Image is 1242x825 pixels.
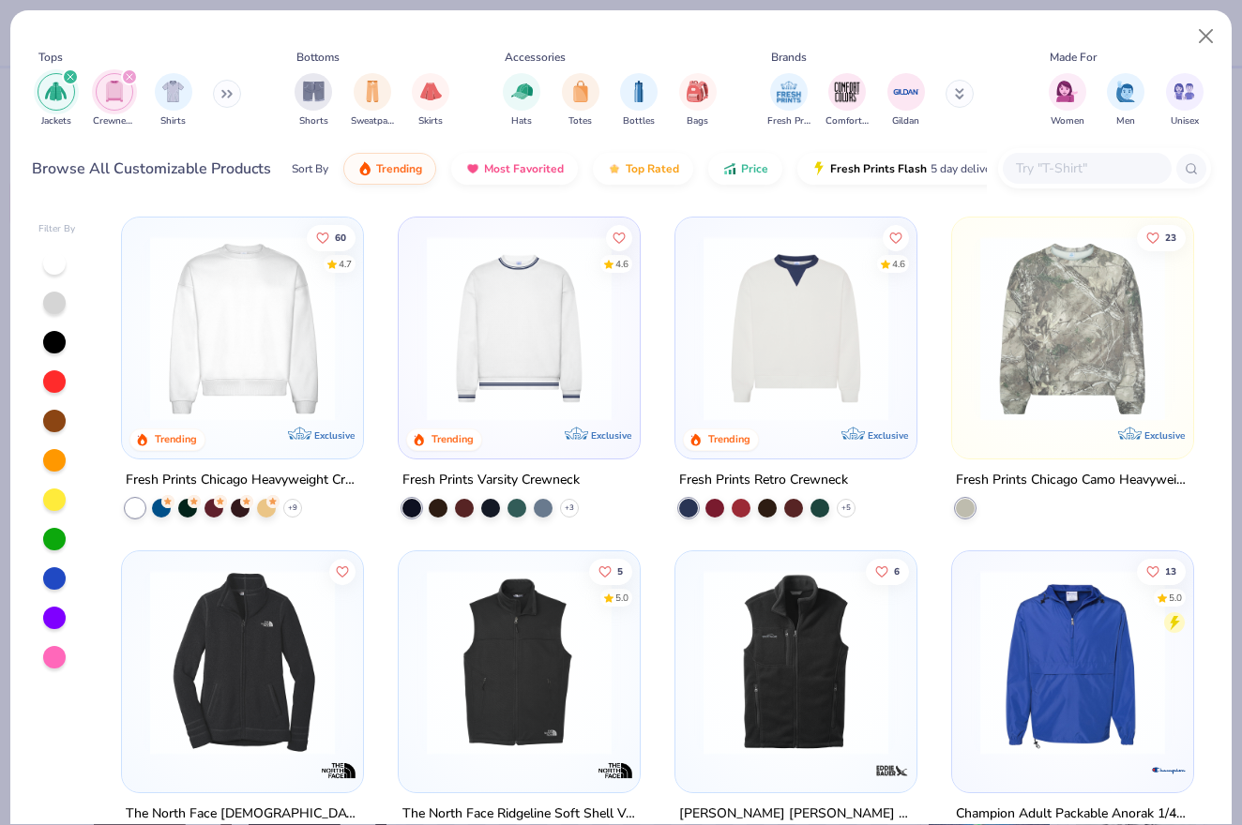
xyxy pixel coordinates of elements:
button: filter button [1166,73,1204,128]
button: Top Rated [593,153,693,185]
span: 5 day delivery [931,158,1000,180]
span: Crewnecks [93,114,136,128]
button: Like [308,224,356,250]
div: filter for Bottles [620,73,658,128]
img: Bags Image [687,81,707,102]
span: Totes [568,114,592,128]
button: filter button [562,73,599,128]
button: Like [1137,558,1186,584]
button: Like [606,224,632,250]
div: 4.6 [892,257,905,271]
span: Exclusive [314,429,355,442]
button: Like [1137,224,1186,250]
span: Skirts [418,114,443,128]
div: The North Face [DEMOGRAPHIC_DATA] Sweater Fleece Jacket [126,802,359,825]
span: 23 [1165,232,1176,242]
button: filter button [1107,73,1144,128]
div: filter for Hats [503,73,540,128]
button: filter button [887,73,925,128]
button: filter button [679,73,717,128]
button: Fresh Prints Flash5 day delivery [797,153,1014,185]
span: 13 [1165,566,1176,576]
img: The North Face logo [320,751,357,788]
span: Trending [376,161,422,176]
button: Price [708,153,782,185]
input: Try "T-Shirt" [1014,157,1159,179]
span: Fresh Prints [767,114,810,128]
span: 60 [336,232,347,242]
img: Crewnecks Image [104,81,125,102]
button: filter button [38,73,75,128]
span: + 9 [288,502,297,514]
img: trending.gif [357,161,372,176]
button: filter button [295,73,332,128]
img: d9105e28-ed75-4fdd-addc-8b592ef863ea [971,236,1174,421]
div: [PERSON_NAME] [PERSON_NAME] Fleece Vest [679,802,913,825]
button: filter button [93,73,136,128]
button: filter button [155,73,192,128]
img: most_fav.gif [465,161,480,176]
span: Jackets [41,114,71,128]
div: Sort By [292,160,328,177]
img: Bottles Image [629,81,649,102]
div: Fresh Prints Chicago Heavyweight Crewneck [126,469,359,492]
div: filter for Men [1107,73,1144,128]
div: 5.0 [1169,591,1182,605]
img: Women Image [1056,81,1078,102]
div: filter for Crewnecks [93,73,136,128]
div: filter for Fresh Prints [767,73,810,128]
span: Shirts [160,114,186,128]
div: Fresh Prints Varsity Crewneck [402,469,580,492]
span: Sweatpants [351,114,394,128]
div: 5.0 [615,591,629,605]
div: filter for Totes [562,73,599,128]
div: Bottoms [296,49,340,66]
span: Women [1051,114,1084,128]
button: Trending [343,153,436,185]
img: Eddie Bauer logo [873,751,911,788]
button: filter button [620,73,658,128]
span: Men [1116,114,1135,128]
img: 1358499d-a160-429c-9f1e-ad7a3dc244c9 [141,236,344,421]
div: Browse All Customizable Products [32,157,271,180]
span: + 5 [841,502,851,514]
img: Hats Image [511,81,533,102]
img: Men Image [1115,81,1136,102]
span: Bags [687,114,708,128]
span: 6 [894,566,900,576]
div: Fresh Prints Chicago Camo Heavyweight Crewneck [956,469,1189,492]
div: filter for Jackets [38,73,75,128]
div: filter for Women [1049,73,1086,128]
div: 4.7 [340,257,353,271]
span: Exclusive [1144,429,1184,442]
span: 5 [617,566,623,576]
img: Skirts Image [420,81,442,102]
img: 4d4398e1-a86f-4e3e-85fd-b9623566810e [417,236,621,421]
img: Sweatpants Image [362,81,383,102]
img: 71e1689c-f085-47e4-8917-e12e35e7c499 [417,570,621,755]
button: Most Favorited [451,153,578,185]
div: Tops [38,49,63,66]
div: 4.6 [615,257,629,271]
img: 679055c3-4f6f-4b37-bd65-4a937d01c421 [971,570,1174,755]
span: Most Favorited [484,161,564,176]
img: Shorts Image [303,81,325,102]
div: filter for Bags [679,73,717,128]
span: Top Rated [626,161,679,176]
div: Fresh Prints Retro Crewneck [679,469,848,492]
img: TopRated.gif [607,161,622,176]
img: Unisex Image [1174,81,1195,102]
span: Exclusive [868,429,908,442]
span: Exclusive [591,429,631,442]
img: 3abb6cdb-110e-4e18-92a0-dbcd4e53f056 [694,236,898,421]
img: flash.gif [811,161,826,176]
button: Like [883,224,909,250]
span: Unisex [1171,114,1199,128]
button: filter button [412,73,449,128]
img: Shirts Image [162,81,184,102]
div: Filter By [38,222,76,236]
span: Hats [511,114,532,128]
img: Comfort Colors Image [833,78,861,106]
img: Gildan Image [892,78,920,106]
div: Champion Adult Packable Anorak 1/4 Zip Jacket [956,802,1189,825]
